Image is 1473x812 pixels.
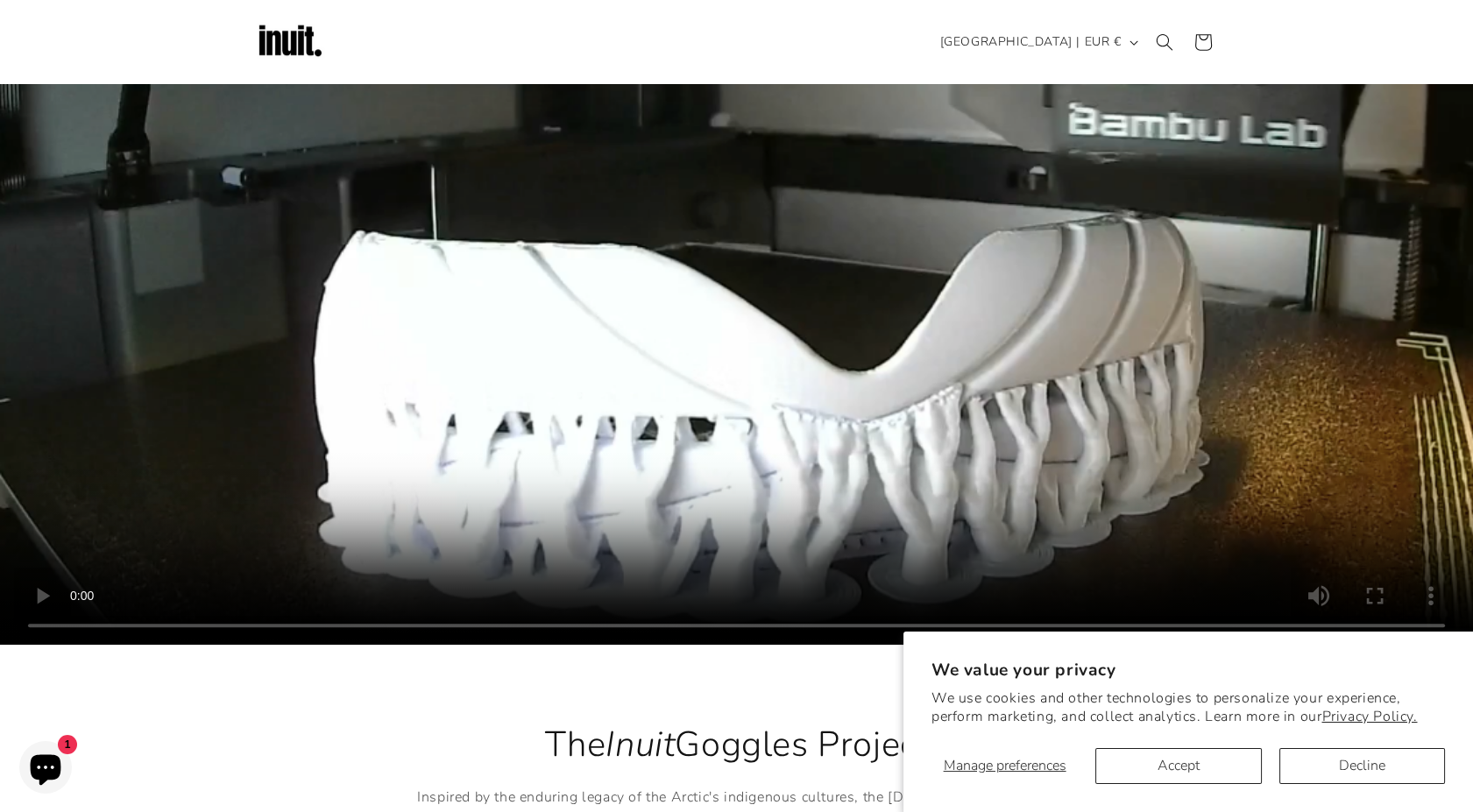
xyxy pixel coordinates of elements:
[395,722,1079,767] h2: The Goggles Project
[931,660,1445,681] h2: We value your privacy
[931,748,1078,784] button: Manage preferences
[1279,748,1445,784] button: Decline
[931,689,1445,726] p: We use cookies and other technologies to personalize your experience, perform marketing, and coll...
[944,756,1066,775] span: Manage preferences
[1095,748,1261,784] button: Accept
[14,741,77,798] inbox-online-store-chat: Shopify online store chat
[940,32,1122,51] span: [GEOGRAPHIC_DATA] | EUR €
[255,7,325,77] img: Inuit Logo
[1145,23,1184,61] summary: Search
[605,721,675,768] em: Inuit
[1321,707,1417,726] a: Privacy Policy.
[930,25,1145,59] button: [GEOGRAPHIC_DATA] | EUR €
